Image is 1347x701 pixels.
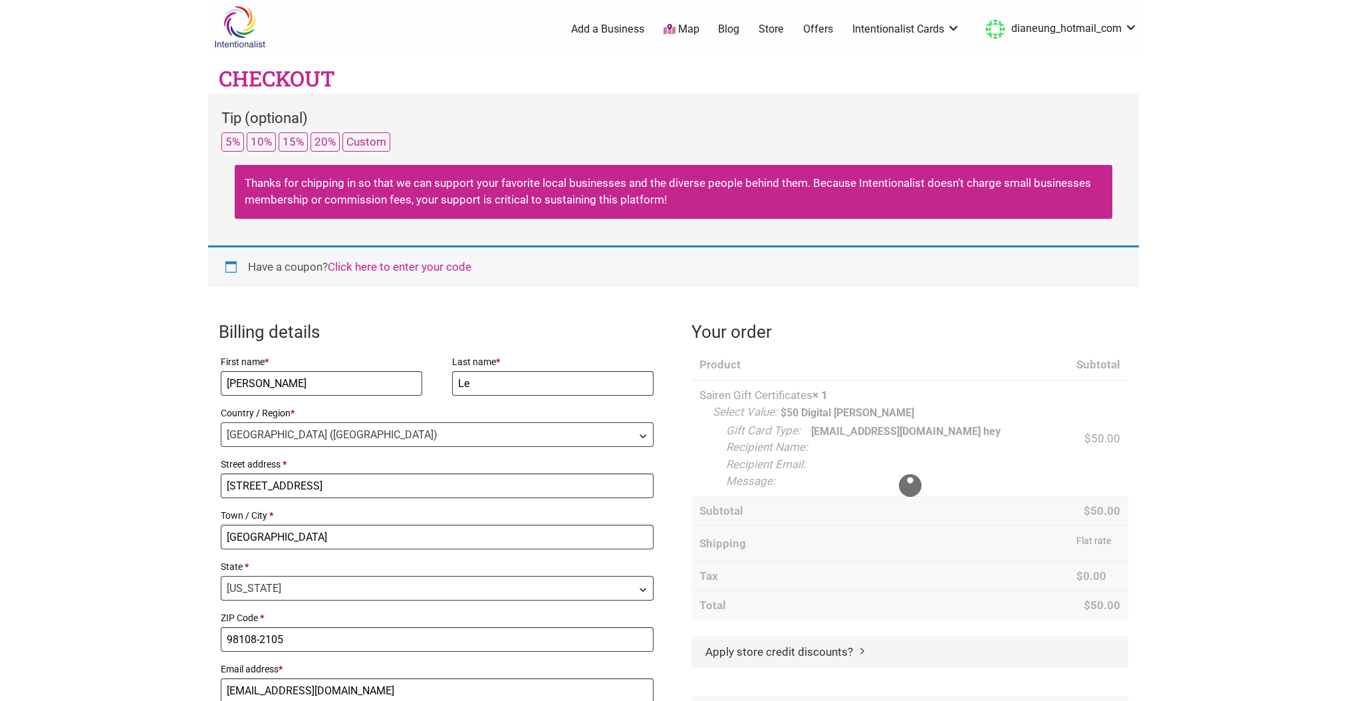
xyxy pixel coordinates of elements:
label: Email address [221,660,654,678]
label: Last name [452,352,654,371]
label: Town / City [221,506,654,525]
h1: Checkout [219,64,335,94]
a: Blog [718,22,739,37]
a: Add a Business [571,22,644,37]
a: dianeung_hotmail_com [979,17,1138,41]
label: Street address [221,455,654,474]
div: Have a coupon? [208,245,1139,287]
button: 20% [310,132,340,152]
span: United States (US) [221,423,653,446]
span: State [221,576,654,601]
a: Store [759,22,784,37]
span: Washington [221,577,653,600]
button: 5% [221,132,244,152]
a: Intentionalist Cards [852,22,960,37]
button: 15% [279,132,308,152]
h3: Billing details [219,320,656,344]
label: First name [221,352,422,371]
a: Enter your coupon code [328,260,471,273]
a: Map [664,22,699,37]
input: House number and street name [221,474,654,498]
h3: Your order [691,320,1128,344]
label: ZIP Code [221,609,654,627]
img: Intentionalist [208,5,271,49]
button: 10% [247,132,276,152]
label: Country / Region [221,404,654,422]
img: caret.svg [860,648,865,654]
div: Thanks for chipping in so that we can support your favorite local businesses and the diverse peop... [235,165,1112,219]
button: Custom [342,132,390,152]
span: Country / Region [221,422,654,447]
div: Tip (optional) [221,107,1126,132]
label: State [221,557,654,576]
span: Apply store credit discounts? [705,645,853,658]
a: Offers [803,22,833,37]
